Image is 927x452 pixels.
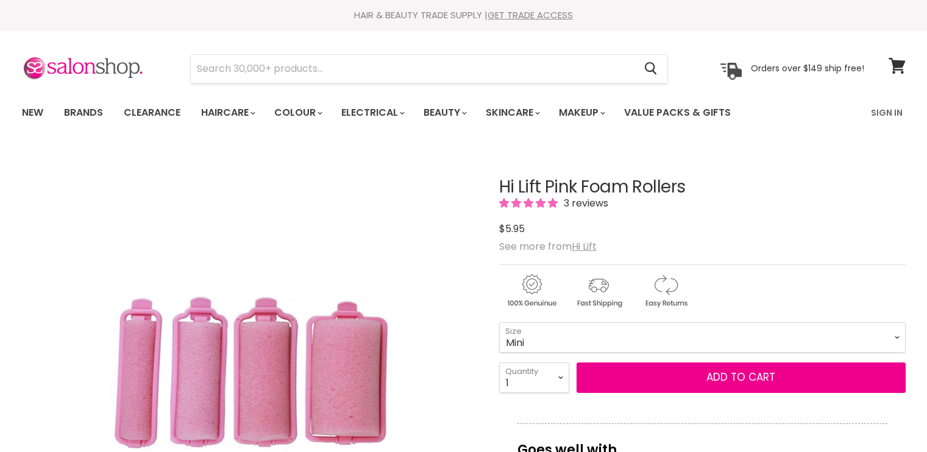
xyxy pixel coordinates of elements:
span: Add to cart [706,370,775,384]
select: Quantity [499,362,569,393]
p: Orders over $149 ship free! [751,63,864,74]
img: genuine.gif [499,272,564,309]
div: HAIR & BEAUTY TRADE SUPPLY | [7,9,921,21]
span: $5.95 [499,222,525,236]
a: Makeup [550,100,613,125]
img: returns.gif [633,272,698,309]
a: Electrical [332,100,412,125]
button: Search [635,55,667,83]
a: New [13,100,52,125]
h1: Hi Lift Pink Foam Rollers [499,178,906,197]
a: Skincare [477,100,547,125]
img: shipping.gif [566,272,631,309]
a: Colour [265,100,330,125]
span: See more from [499,239,597,253]
input: Search [191,55,635,83]
a: Sign In [864,100,910,125]
a: GET TRADE ACCESS [488,9,573,21]
form: Product [190,54,668,83]
nav: Main [7,95,921,130]
a: Brands [55,100,112,125]
button: Add to cart [577,362,906,393]
a: Clearance [115,100,190,125]
a: Haircare [192,100,263,125]
span: 3 reviews [560,196,608,210]
span: 5.00 stars [499,196,560,210]
a: Hi Lift [572,239,597,253]
ul: Main menu [13,95,802,130]
a: Value Packs & Gifts [615,100,740,125]
iframe: Gorgias live chat messenger [866,395,915,440]
a: Beauty [414,100,474,125]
